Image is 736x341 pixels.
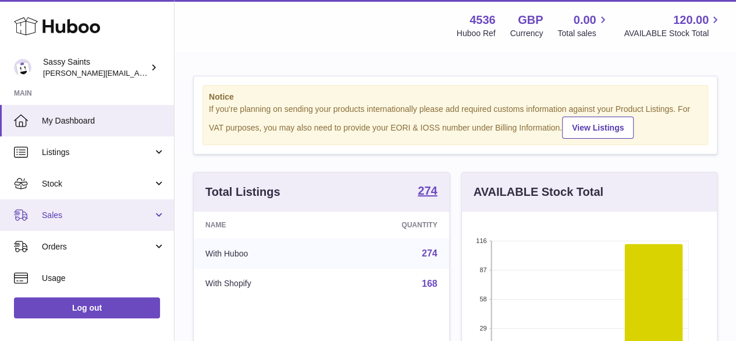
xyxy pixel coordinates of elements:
[457,28,496,39] div: Huboo Ref
[205,184,280,200] h3: Total Listings
[42,273,165,284] span: Usage
[476,237,486,244] text: 116
[479,296,486,303] text: 58
[42,210,153,221] span: Sales
[518,12,543,28] strong: GBP
[42,241,153,252] span: Orders
[422,248,438,258] a: 274
[624,28,722,39] span: AVAILABLE Stock Total
[209,92,702,103] strong: Notice
[418,185,437,196] strong: 274
[624,12,722,39] a: 120.00 AVAILABLE Stock Total
[209,104,702,139] div: If you're planning on sending your products internationally please add required customs informati...
[194,238,331,269] td: With Huboo
[42,178,153,189] span: Stock
[510,28,543,39] div: Currency
[194,269,331,299] td: With Shopify
[557,28,609,39] span: Total sales
[562,117,634,139] a: View Listings
[331,212,449,238] th: Quantity
[43,57,148,79] div: Sassy Saints
[557,12,609,39] a: 0.00 Total sales
[418,185,437,199] a: 274
[14,59,31,76] img: ramey@sassysaints.com
[422,279,438,289] a: 168
[43,68,233,78] span: [PERSON_NAME][EMAIL_ADDRESS][DOMAIN_NAME]
[42,147,153,158] span: Listings
[574,12,596,28] span: 0.00
[479,266,486,273] text: 87
[194,212,331,238] th: Name
[42,115,165,126] span: My Dashboard
[470,12,496,28] strong: 4536
[479,325,486,332] text: 29
[14,297,160,318] a: Log out
[673,12,709,28] span: 120.00
[474,184,603,200] h3: AVAILABLE Stock Total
